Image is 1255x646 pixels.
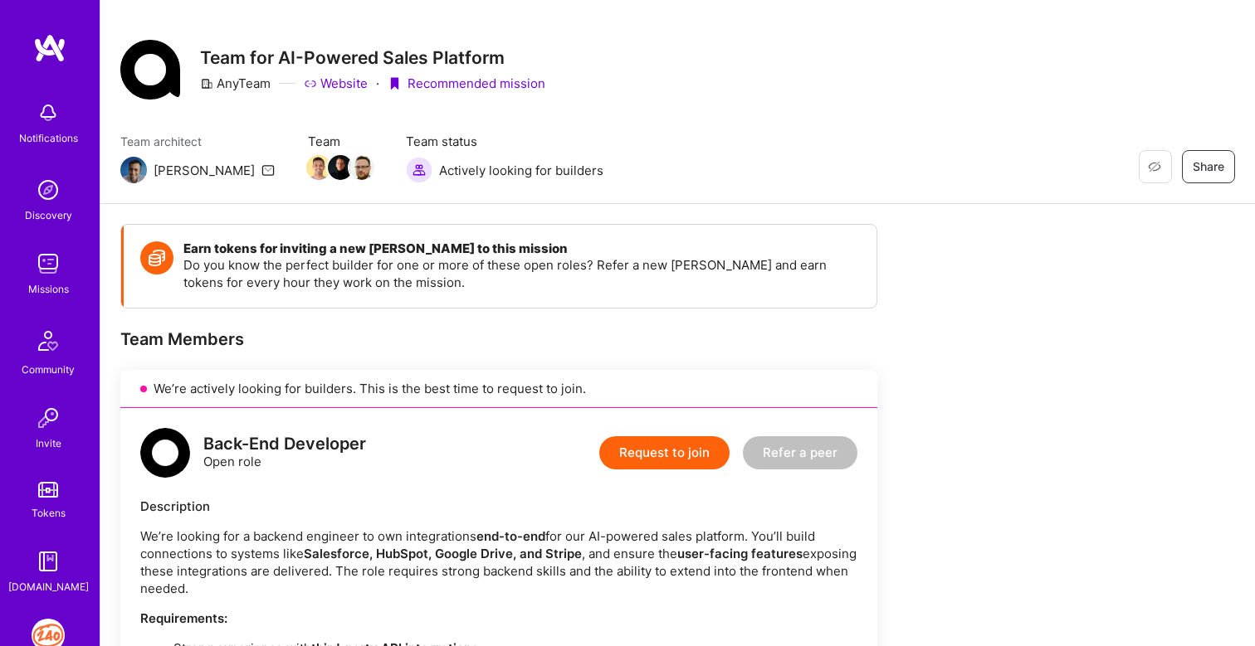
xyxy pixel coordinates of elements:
a: Team Member Avatar [308,153,330,182]
div: Invite [36,435,61,452]
img: discovery [32,173,65,206]
span: Share [1193,158,1224,175]
div: Team Members [120,328,877,350]
button: Refer a peer [743,436,857,469]
div: [DOMAIN_NAME] [8,578,89,595]
img: Team Architect [120,157,147,183]
img: logo [33,33,66,63]
button: Share [1182,150,1235,183]
img: teamwork [32,247,65,280]
span: Team status [406,133,603,150]
img: bell [32,96,65,129]
div: We’re actively looking for builders. This is the best time to request to join. [120,370,877,408]
img: tokens [38,482,58,498]
span: Actively looking for builders [439,162,603,179]
div: Description [140,498,857,515]
i: icon Mail [261,163,275,177]
i: icon EyeClosed [1148,160,1161,173]
a: Team Member Avatar [351,153,373,182]
div: Recommended mission [388,75,545,92]
div: Discovery [25,206,72,224]
span: Team architect [120,133,275,150]
img: Community [28,321,68,361]
img: Company Logo [120,40,180,100]
div: Back-End Developer [203,435,366,453]
strong: end-to-end [476,528,545,544]
div: Missions [28,280,69,298]
strong: user-facing features [677,546,803,561]
div: Notifications [19,129,78,147]
strong: Requirements: [140,610,227,626]
img: Token icon [140,241,173,274]
div: Open role [203,435,366,470]
img: guide book [32,545,65,578]
img: Team Member Avatar [328,155,353,180]
div: Tokens [32,504,66,522]
h3: Team for AI-Powered Sales Platform [200,47,545,68]
i: icon CompanyGray [200,77,213,90]
div: · [376,75,379,92]
p: We’re looking for a backend engineer to own integrations for our AI-powered sales platform. You’l... [140,527,857,597]
div: AnyTeam [200,75,271,92]
img: Invite [32,401,65,435]
a: Team Member Avatar [330,153,351,182]
h4: Earn tokens for inviting a new [PERSON_NAME] to this mission [183,241,860,256]
div: Community [22,361,75,378]
img: Actively looking for builders [406,157,432,183]
img: Team Member Avatar [349,155,374,180]
a: Website [304,75,368,92]
img: Team Member Avatar [306,155,331,180]
i: icon PurpleRibbon [388,77,401,90]
button: Request to join [599,436,730,469]
p: Do you know the perfect builder for one or more of these open roles? Refer a new [PERSON_NAME] an... [183,256,860,291]
strong: Salesforce, HubSpot, Google Drive, and Stripe [304,546,582,561]
div: [PERSON_NAME] [154,162,255,179]
span: Team [308,133,373,150]
img: logo [140,428,190,478]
